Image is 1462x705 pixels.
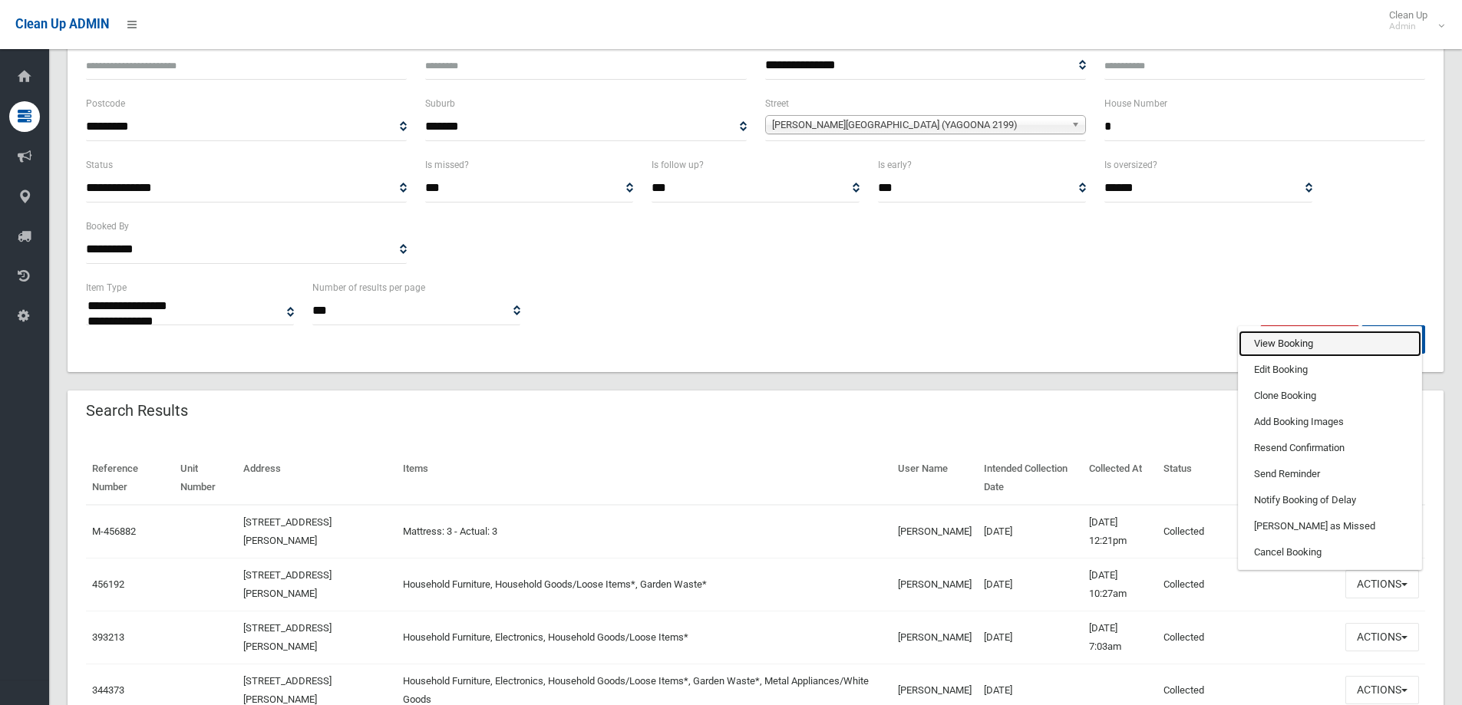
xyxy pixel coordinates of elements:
[1157,611,1339,664] td: Collected
[1239,487,1421,513] a: Notify Booking of Delay
[1239,539,1421,565] a: Cancel Booking
[892,558,978,611] td: [PERSON_NAME]
[312,279,425,296] label: Number of results per page
[86,95,125,112] label: Postcode
[397,452,892,505] th: Items
[1389,21,1427,32] small: Admin
[1104,156,1157,173] label: Is oversized?
[1239,461,1421,487] a: Send Reminder
[1083,505,1158,558] td: [DATE] 12:21pm
[978,452,1083,505] th: Intended Collection Date
[243,516,332,546] a: [STREET_ADDRESS][PERSON_NAME]
[243,569,332,599] a: [STREET_ADDRESS][PERSON_NAME]
[86,156,113,173] label: Status
[243,675,332,705] a: [STREET_ADDRESS][PERSON_NAME]
[425,95,455,112] label: Suburb
[978,558,1083,611] td: [DATE]
[92,631,124,643] a: 393213
[772,116,1065,134] span: [PERSON_NAME][GEOGRAPHIC_DATA] (YAGOONA 2199)
[1157,558,1339,611] td: Collected
[92,684,124,696] a: 344373
[86,218,129,235] label: Booked By
[1239,357,1421,383] a: Edit Booking
[243,622,332,652] a: [STREET_ADDRESS][PERSON_NAME]
[425,156,469,173] label: Is missed?
[1083,452,1158,505] th: Collected At
[15,17,109,31] span: Clean Up ADMIN
[174,452,238,505] th: Unit Number
[86,279,127,296] label: Item Type
[1157,505,1339,558] td: Collected
[1345,570,1419,598] button: Actions
[237,452,396,505] th: Address
[892,611,978,664] td: [PERSON_NAME]
[978,611,1083,664] td: [DATE]
[1239,331,1421,357] a: View Booking
[1345,623,1419,651] button: Actions
[1381,9,1443,32] span: Clean Up
[978,505,1083,558] td: [DATE]
[892,452,978,505] th: User Name
[1157,452,1339,505] th: Status
[1239,383,1421,409] a: Clone Booking
[878,156,912,173] label: Is early?
[1083,611,1158,664] td: [DATE] 7:03am
[86,452,174,505] th: Reference Number
[892,505,978,558] td: [PERSON_NAME]
[68,396,206,426] header: Search Results
[397,558,892,611] td: Household Furniture, Household Goods/Loose Items*, Garden Waste*
[92,578,124,590] a: 456192
[92,525,136,537] a: M-456882
[1083,558,1158,611] td: [DATE] 10:27am
[1239,513,1421,539] a: [PERSON_NAME] as Missed
[1239,435,1421,461] a: Resend Confirmation
[1104,95,1167,112] label: House Number
[1345,676,1419,704] button: Actions
[765,95,789,112] label: Street
[1239,409,1421,435] a: Add Booking Images
[652,156,704,173] label: Is follow up?
[397,611,892,664] td: Household Furniture, Electronics, Household Goods/Loose Items*
[1260,325,1359,354] a: Clear Search
[1361,325,1425,354] button: Search
[397,505,892,558] td: Mattress: 3 - Actual: 3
